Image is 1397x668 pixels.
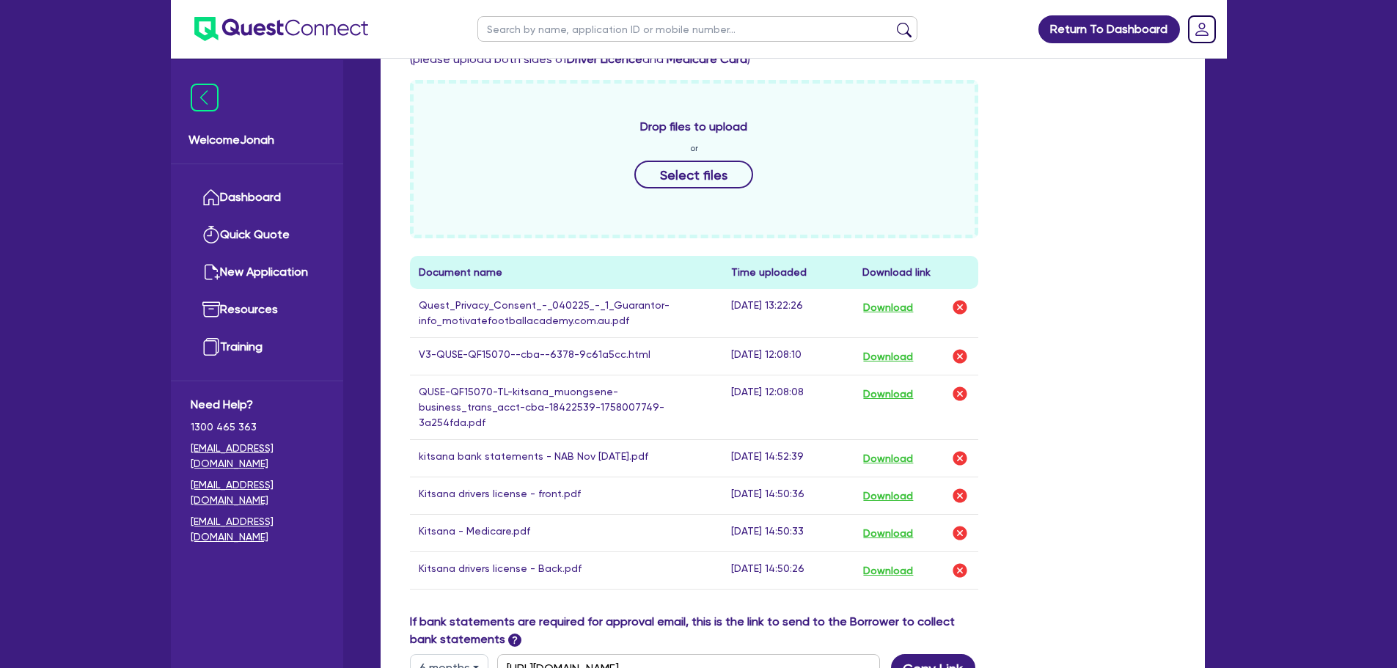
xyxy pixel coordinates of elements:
[410,552,723,590] td: Kitsana drivers license - Back.pdf
[410,289,723,338] td: Quest_Privacy_Consent_-_040225_-_1_Guarantor-info_motivatefootballacademy.com.au.pdf
[410,256,723,289] th: Document name
[951,348,969,365] img: delete-icon
[191,216,323,254] a: Quick Quote
[477,16,917,42] input: Search by name, application ID or mobile number...
[722,338,854,375] td: [DATE] 12:08:10
[410,515,723,552] td: Kitsana - Medicare.pdf
[410,440,723,477] td: kitsana bank statements - NAB Nov [DATE].pdf
[722,515,854,552] td: [DATE] 14:50:33
[690,142,698,155] span: or
[951,385,969,403] img: delete-icon
[640,118,747,136] span: Drop files to upload
[862,524,914,543] button: Download
[410,613,979,648] label: If bank statements are required for approval email, this is the link to send to the Borrower to c...
[854,256,978,289] th: Download link
[202,301,220,318] img: resources
[722,375,854,440] td: [DATE] 12:08:08
[191,84,219,111] img: icon-menu-close
[722,289,854,338] td: [DATE] 13:22:26
[951,298,969,316] img: delete-icon
[951,524,969,542] img: delete-icon
[862,561,914,580] button: Download
[191,477,323,508] a: [EMAIL_ADDRESS][DOMAIN_NAME]
[410,375,723,440] td: QUSE-QF15070-TL-kitsana_muongsene-business_trans_acct-cba-18422539-1758007749-3a254fda.pdf
[722,440,854,477] td: [DATE] 14:52:39
[634,161,753,188] button: Select files
[951,449,969,467] img: delete-icon
[862,486,914,505] button: Download
[410,338,723,375] td: V3-QUSE-QF15070--cba--6378-9c61a5cc.html
[1183,10,1221,48] a: Dropdown toggle
[202,226,220,243] img: quick-quote
[191,419,323,435] span: 1300 465 363
[202,338,220,356] img: training
[410,477,723,515] td: Kitsana drivers license - front.pdf
[951,487,969,504] img: delete-icon
[188,131,326,149] span: Welcome Jonah
[508,634,521,647] span: ?
[862,298,914,317] button: Download
[191,514,323,545] a: [EMAIL_ADDRESS][DOMAIN_NAME]
[410,52,750,66] span: (please upload both sides of and )
[667,52,747,66] b: Medicare Card
[191,254,323,291] a: New Application
[191,396,323,414] span: Need Help?
[722,477,854,515] td: [DATE] 14:50:36
[191,441,323,471] a: [EMAIL_ADDRESS][DOMAIN_NAME]
[567,52,642,66] b: Driver Licence
[1038,15,1180,43] a: Return To Dashboard
[191,291,323,329] a: Resources
[722,256,854,289] th: Time uploaded
[951,562,969,579] img: delete-icon
[191,179,323,216] a: Dashboard
[191,329,323,366] a: Training
[862,347,914,366] button: Download
[862,384,914,403] button: Download
[722,552,854,590] td: [DATE] 14:50:26
[202,263,220,281] img: new-application
[862,449,914,468] button: Download
[194,17,368,41] img: quest-connect-logo-blue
